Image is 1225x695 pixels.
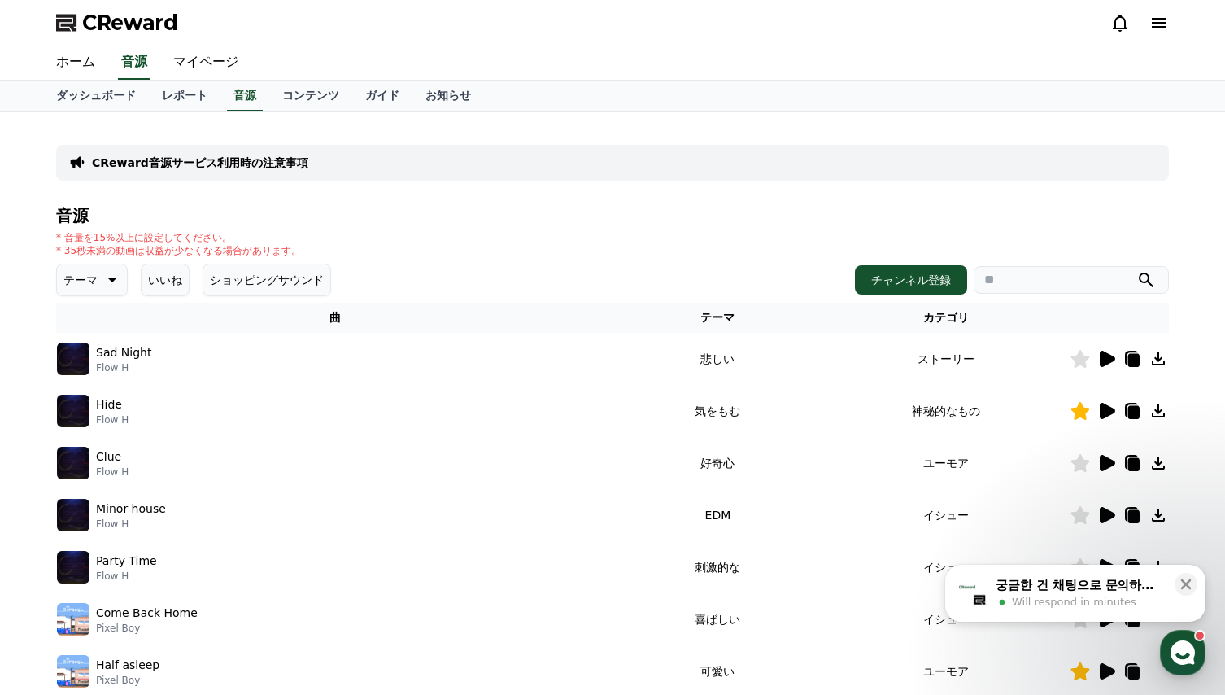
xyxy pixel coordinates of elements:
button: いいね [141,264,190,296]
span: CReward [82,10,178,36]
a: Settings [210,516,312,557]
p: * 音量を15%以上に設定してください。 [56,231,301,244]
p: Minor house [96,500,166,518]
a: CReward [56,10,178,36]
td: ストーリー [822,333,1070,385]
img: music [57,395,89,427]
th: テーマ [614,303,822,333]
p: Flow H [96,466,129,479]
td: 神秘的なもの [822,385,1070,437]
p: テーマ [63,269,98,291]
td: 悲しい [614,333,822,385]
p: * 35秒未満の動画は収益が少なくなる場合があります。 [56,244,301,257]
a: Home [5,516,107,557]
td: イシュー [822,541,1070,593]
a: 音源 [118,46,150,80]
p: Pixel Boy [96,622,198,635]
p: Half asleep [96,657,159,674]
td: イシュー [822,489,1070,541]
a: レポート [149,81,220,111]
a: Messages [107,516,210,557]
p: Hide [96,396,122,413]
a: お知らせ [412,81,484,111]
span: Settings [241,540,281,553]
img: music [57,655,89,688]
td: ユーモア [822,437,1070,489]
td: 刺激的な [614,541,822,593]
a: マイページ [160,46,251,80]
p: Flow H [96,413,129,426]
p: Flow H [96,361,151,374]
p: Party Time [96,553,157,570]
a: ダッシュボード [43,81,149,111]
button: ショッピングサウンド [203,264,331,296]
a: コンテンツ [269,81,352,111]
td: 好奇心 [614,437,822,489]
a: ガイド [352,81,412,111]
span: Home [41,540,70,553]
th: カテゴリ [822,303,1070,333]
button: テーマ [56,264,128,296]
td: イシュー [822,593,1070,645]
img: music [57,499,89,531]
button: チャンネル登録 [855,265,967,295]
img: music [57,551,89,584]
img: music [57,343,89,375]
img: music [57,447,89,479]
th: 曲 [56,303,614,333]
a: CReward音源サービス利用時の注意事項 [92,155,308,171]
p: Pixel Boy [96,674,159,687]
a: ホーム [43,46,108,80]
td: 喜ばしい [614,593,822,645]
td: 気をもむ [614,385,822,437]
span: Messages [135,541,183,554]
img: music [57,603,89,636]
p: Flow H [96,518,166,531]
td: EDM [614,489,822,541]
p: Clue [96,448,121,466]
p: Sad Night [96,344,151,361]
a: 音源 [227,81,263,111]
h4: 音源 [56,207,1169,225]
p: Flow H [96,570,157,583]
p: Come Back Home [96,605,198,622]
